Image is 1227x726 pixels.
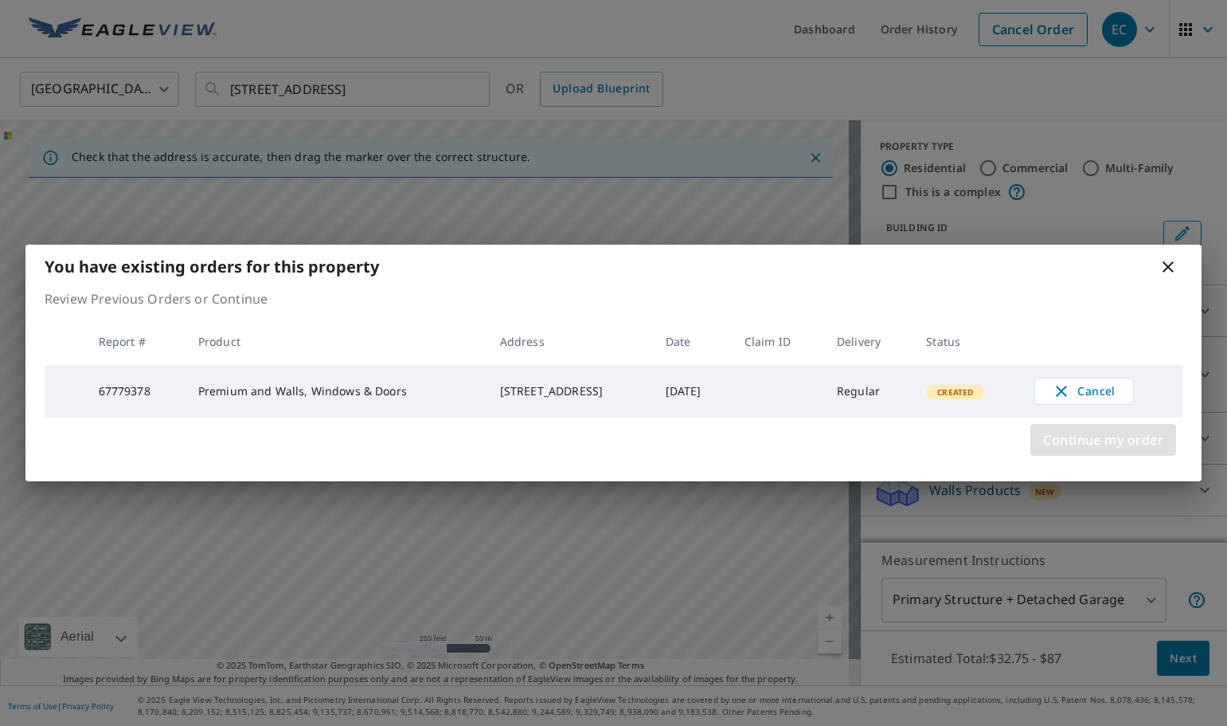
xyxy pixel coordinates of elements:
td: Regular [824,365,913,418]
button: Continue my order [1030,424,1176,456]
th: Claim ID [732,318,824,365]
div: [STREET_ADDRESS] [500,383,640,399]
th: Product [186,318,487,365]
th: Status [913,318,1021,365]
th: Report # [86,318,186,365]
span: Continue my order [1043,429,1163,451]
button: Cancel [1034,378,1134,405]
th: Date [653,318,732,365]
td: 67779378 [86,365,186,418]
th: Delivery [824,318,913,365]
td: Premium and Walls, Windows & Doors [186,365,487,418]
b: You have existing orders for this property [45,256,379,277]
span: Created [928,387,983,398]
span: Cancel [1051,382,1117,401]
th: Address [487,318,653,365]
td: [DATE] [653,365,732,418]
p: Review Previous Orders or Continue [45,289,1182,308]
